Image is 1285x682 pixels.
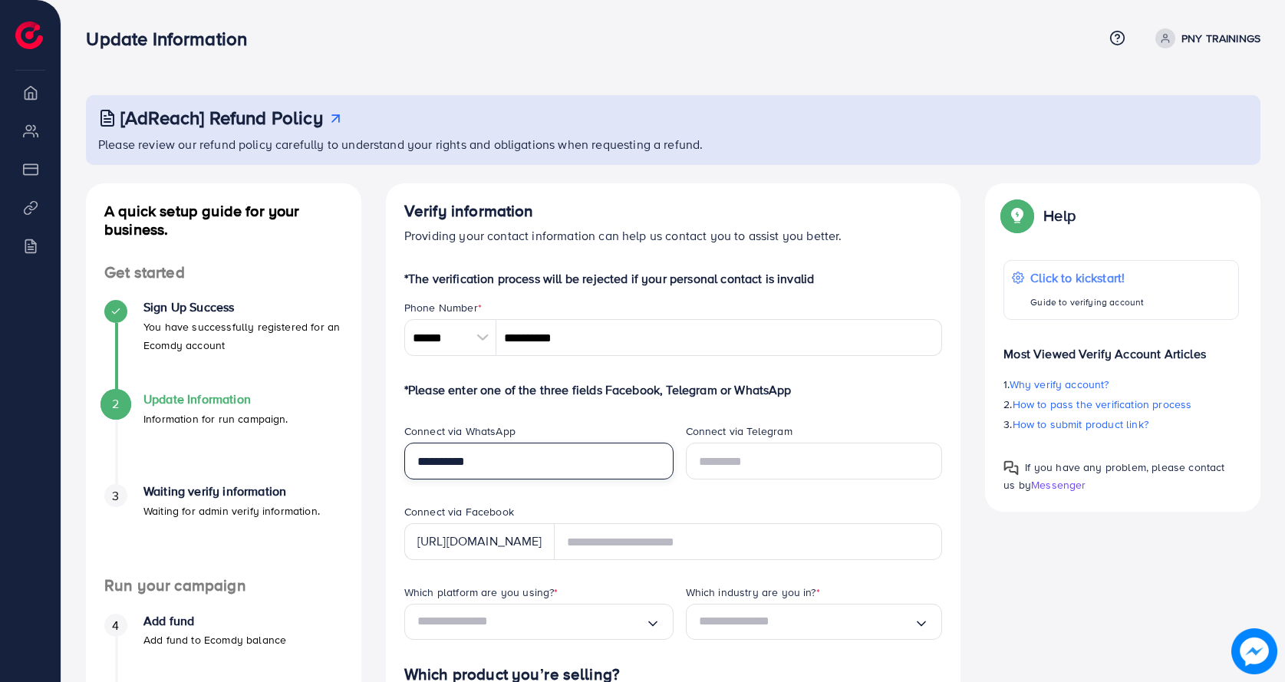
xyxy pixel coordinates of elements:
[120,107,323,129] h3: [AdReach] Refund Policy
[1003,332,1239,363] p: Most Viewed Verify Account Articles
[686,585,820,600] label: Which industry are you in?
[404,381,943,399] p: *Please enter one of the three fields Facebook, Telegram or WhatsApp
[98,135,1251,153] p: Please review our refund policy carefully to understand your rights and obligations when requesti...
[143,318,343,354] p: You have successfully registered for an Ecomdy account
[143,614,286,628] h4: Add fund
[143,502,320,520] p: Waiting for admin verify information.
[86,576,361,595] h4: Run your campaign
[143,300,343,315] h4: Sign Up Success
[1149,28,1260,48] a: PNY TRAININGS
[699,610,914,634] input: Search for option
[686,423,792,439] label: Connect via Telegram
[1003,375,1239,394] p: 1.
[86,300,361,392] li: Sign Up Success
[1030,293,1144,311] p: Guide to verifying account
[404,202,943,221] h4: Verify information
[112,487,119,505] span: 3
[143,631,286,649] p: Add fund to Ecomdy balance
[86,392,361,484] li: Update Information
[404,585,558,600] label: Which platform are you using?
[404,423,516,439] label: Connect via WhatsApp
[404,269,943,288] p: *The verification process will be rejected if your personal contact is invalid
[1003,415,1239,433] p: 3.
[86,28,259,50] h3: Update Information
[404,504,514,519] label: Connect via Facebook
[1013,397,1192,412] span: How to pass the verification process
[686,604,943,640] div: Search for option
[86,202,361,239] h4: A quick setup guide for your business.
[404,300,482,315] label: Phone Number
[15,21,43,49] img: logo
[143,410,288,428] p: Information for run campaign.
[112,617,119,634] span: 4
[1043,206,1076,225] p: Help
[1231,628,1277,674] img: image
[417,610,645,634] input: Search for option
[1030,269,1144,287] p: Click to kickstart!
[1003,395,1239,413] p: 2.
[1031,477,1086,493] span: Messenger
[404,523,555,560] div: [URL][DOMAIN_NAME]
[86,484,361,576] li: Waiting verify information
[1013,417,1148,432] span: How to submit product link?
[143,484,320,499] h4: Waiting verify information
[112,395,119,413] span: 2
[404,604,674,640] div: Search for option
[1010,377,1109,392] span: Why verify account?
[1003,460,1019,476] img: Popup guide
[1181,29,1260,48] p: PNY TRAININGS
[404,226,943,245] p: Providing your contact information can help us contact you to assist you better.
[1003,202,1031,229] img: Popup guide
[1003,460,1224,493] span: If you have any problem, please contact us by
[86,263,361,282] h4: Get started
[143,392,288,407] h4: Update Information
